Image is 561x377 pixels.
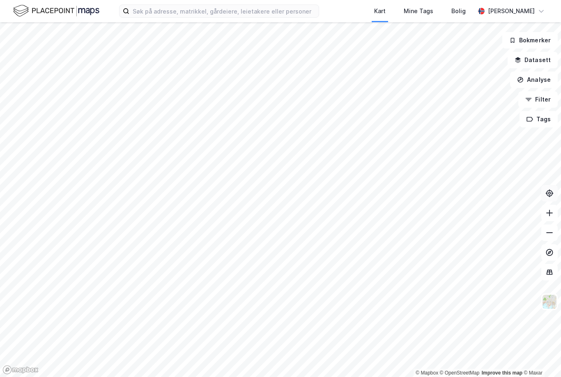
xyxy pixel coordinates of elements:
[374,6,386,16] div: Kart
[129,5,319,17] input: Søk på adresse, matrikkel, gårdeiere, leietakere eller personer
[520,111,558,127] button: Tags
[488,6,535,16] div: [PERSON_NAME]
[520,338,561,377] iframe: Chat Widget
[518,91,558,108] button: Filter
[440,370,480,376] a: OpenStreetMap
[404,6,433,16] div: Mine Tags
[510,72,558,88] button: Analyse
[451,6,466,16] div: Bolig
[482,370,522,376] a: Improve this map
[13,4,99,18] img: logo.f888ab2527a4732fd821a326f86c7f29.svg
[542,294,557,310] img: Z
[416,370,438,376] a: Mapbox
[520,338,561,377] div: Kontrollprogram for chat
[508,52,558,68] button: Datasett
[502,32,558,49] button: Bokmerker
[2,365,39,375] a: Mapbox homepage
